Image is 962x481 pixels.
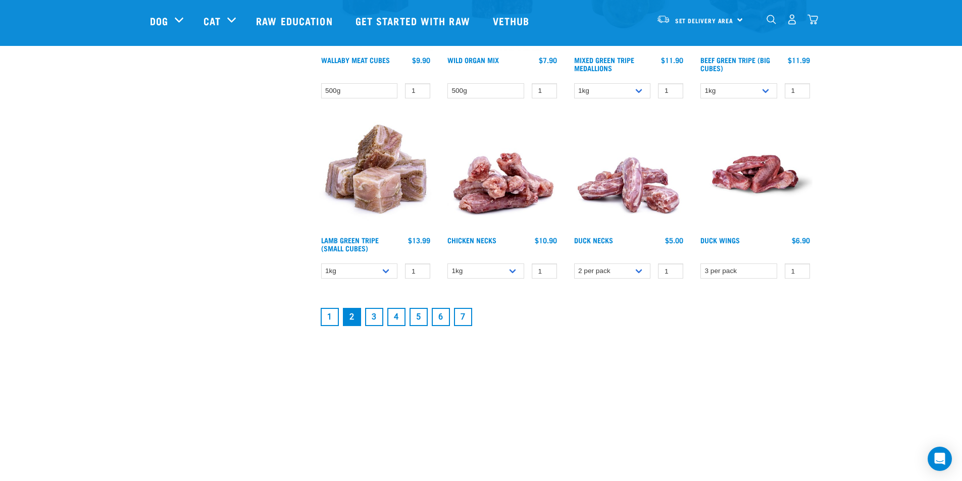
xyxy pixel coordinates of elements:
[321,58,390,62] a: Wallaby Meat Cubes
[319,306,813,328] nav: pagination
[767,15,776,24] img: home-icon-1@2x.png
[447,58,499,62] a: Wild Organ Mix
[405,263,430,279] input: 1
[788,56,810,64] div: $11.99
[656,15,670,24] img: van-moving.png
[532,263,557,279] input: 1
[454,308,472,326] a: Goto page 7
[319,117,433,231] img: 1133 Green Tripe Lamb Small Cubes 01
[150,13,168,28] a: Dog
[412,56,430,64] div: $9.90
[661,56,683,64] div: $11.90
[432,308,450,326] a: Goto page 6
[787,14,797,25] img: user.png
[785,83,810,99] input: 1
[321,308,339,326] a: Goto page 1
[405,83,430,99] input: 1
[345,1,483,41] a: Get started with Raw
[665,236,683,244] div: $5.00
[445,117,560,231] img: Pile Of Chicken Necks For Pets
[807,14,818,25] img: home-icon@2x.png
[483,1,542,41] a: Vethub
[387,308,406,326] a: Goto page 4
[700,238,740,242] a: Duck Wings
[574,238,613,242] a: Duck Necks
[574,58,634,70] a: Mixed Green Tripe Medallions
[658,263,683,279] input: 1
[675,19,734,22] span: Set Delivery Area
[539,56,557,64] div: $7.90
[792,236,810,244] div: $6.90
[572,117,686,231] img: Pile Of Duck Necks For Pets
[535,236,557,244] div: $10.90
[321,238,379,250] a: Lamb Green Tripe (Small Cubes)
[365,308,383,326] a: Goto page 3
[408,236,430,244] div: $13.99
[785,263,810,279] input: 1
[343,308,361,326] a: Page 2
[410,308,428,326] a: Goto page 5
[532,83,557,99] input: 1
[447,238,496,242] a: Chicken Necks
[700,58,770,70] a: Beef Green Tripe (Big Cubes)
[928,447,952,471] div: Open Intercom Messenger
[246,1,345,41] a: Raw Education
[204,13,221,28] a: Cat
[698,117,813,231] img: Raw Essentials Duck Wings Raw Meaty Bones For Pets
[658,83,683,99] input: 1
